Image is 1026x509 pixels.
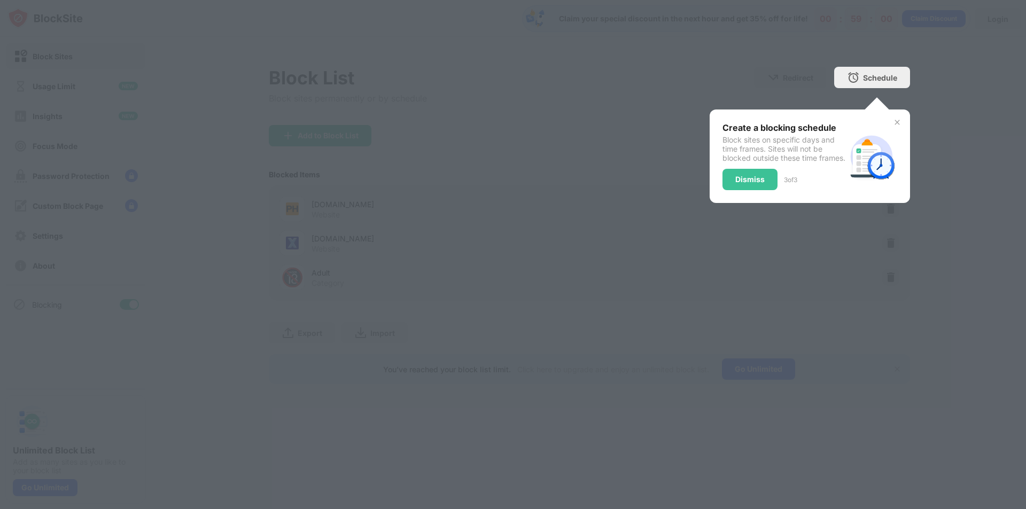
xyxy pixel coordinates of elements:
[735,175,765,184] div: Dismiss
[722,135,846,162] div: Block sites on specific days and time frames. Sites will not be blocked outside these time frames.
[722,122,846,133] div: Create a blocking schedule
[863,73,897,82] div: Schedule
[846,131,897,182] img: schedule.svg
[893,118,901,127] img: x-button.svg
[784,176,797,184] div: 3 of 3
